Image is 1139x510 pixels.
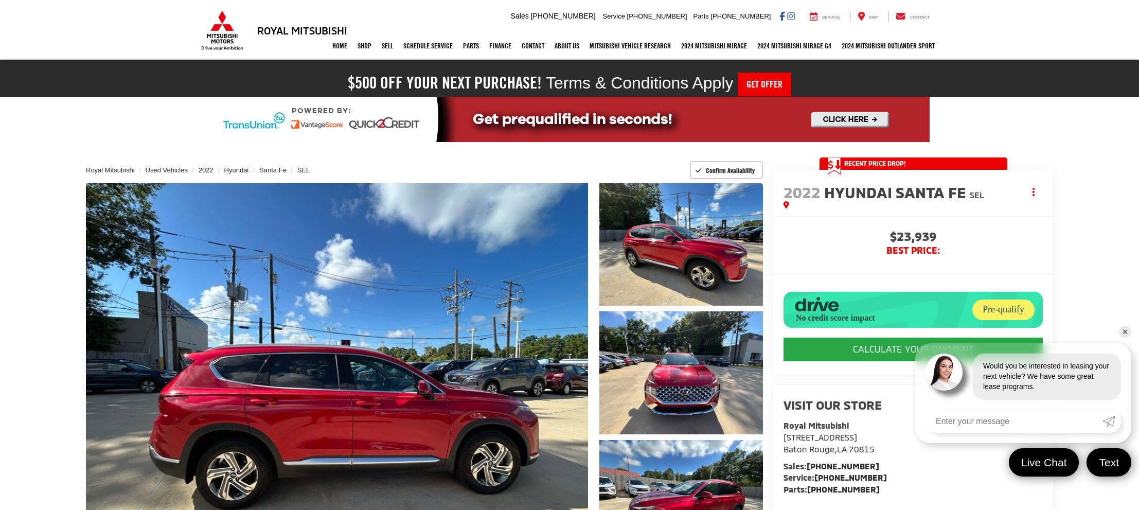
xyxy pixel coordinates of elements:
[224,166,249,174] a: Hyundai
[844,159,906,168] span: Recent Price Drop!
[676,33,752,59] a: 2024 Mitsubishi Mirage
[458,33,484,59] a: Parts: Opens in a new tab
[327,33,352,59] a: Home
[511,12,529,20] span: Sales
[824,183,970,201] span: Hyundai Santa Fe
[849,444,875,454] span: 70815
[690,161,763,179] button: Confirm Availability
[599,311,763,434] a: Expand Photo 2
[802,11,848,22] a: Service
[259,166,287,174] a: Santa Fe
[599,183,763,306] a: Expand Photo 1
[706,166,755,174] span: Confirm Availability
[926,354,963,391] img: Agent profile photo
[517,33,549,59] a: Contact
[970,190,984,200] span: SEL
[738,73,791,96] a: Get Offer
[784,472,887,482] strong: Service:
[888,11,937,22] a: Contact
[398,33,458,59] a: Schedule Service: Opens in a new tab
[86,166,135,174] a: Royal Mitsubishi
[603,12,625,20] span: Service
[710,12,771,20] span: [PHONE_NUMBER]
[837,33,940,59] a: 2024 Mitsubishi Outlander SPORT
[352,33,377,59] a: Shop
[822,15,840,20] span: Service
[484,33,517,59] a: Finance
[584,33,676,59] a: Mitsubishi Vehicle Research
[1087,448,1131,477] a: Text
[1025,183,1043,201] button: Actions
[784,461,879,471] strong: Sales:
[784,432,875,454] a: [STREET_ADDRESS] Baton Rouge,LA 70815
[1102,410,1121,433] a: Submit
[910,15,930,20] span: Contact
[784,432,857,442] span: [STREET_ADDRESS]
[784,230,1043,245] span: $23,939
[850,11,886,22] a: Map
[597,310,764,436] img: 2022 Hyundai Santa Fe SEL
[784,484,880,494] strong: Parts:
[820,157,1007,170] a: Get Price Drop Alert Recent Price Drop!
[146,166,188,174] a: Used Vehicles
[1033,188,1035,196] span: dropdown dots
[784,444,875,454] span: ,
[209,97,930,142] img: Quick2Credit
[926,410,1102,433] input: Enter your message
[784,183,821,201] span: 2022
[597,182,764,307] img: 2022 Hyundai Santa Fe SEL
[627,12,687,20] span: [PHONE_NUMBER]
[297,166,310,174] a: SEL
[784,420,849,430] strong: Royal Mitsubishi
[784,245,1043,256] span: BEST PRICE:
[784,444,834,454] span: Baton Rouge
[752,33,837,59] a: 2024 Mitsubishi Mirage G4
[693,12,708,20] span: Parts
[199,166,213,174] a: 2022
[348,76,542,90] h2: $500 off your next purchase!
[199,10,245,50] img: Mitsubishi
[784,338,1043,361] : CALCULATE YOUR PAYMENT
[787,12,795,20] a: Instagram: Click to visit our Instagram page
[973,354,1121,400] div: Would you be interested in leasing your next vehicle? We have some great lease programs.
[257,25,347,36] h3: Royal Mitsubishi
[814,472,887,482] a: [PHONE_NUMBER]
[828,157,841,175] span: Get Price Drop Alert
[1016,455,1072,469] span: Live Chat
[377,33,398,59] a: Sell
[549,33,584,59] a: About Us
[531,12,596,20] span: [PHONE_NUMBER]
[807,461,879,471] a: [PHONE_NUMBER]
[1009,448,1079,477] a: Live Chat
[869,15,878,20] span: Map
[807,484,880,494] a: [PHONE_NUMBER]
[1094,455,1124,469] span: Text
[837,444,847,454] span: LA
[779,12,785,20] a: Facebook: Click to visit our Facebook page
[784,398,1043,412] h2: Visit our Store
[546,74,734,92] span: Terms & Conditions Apply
